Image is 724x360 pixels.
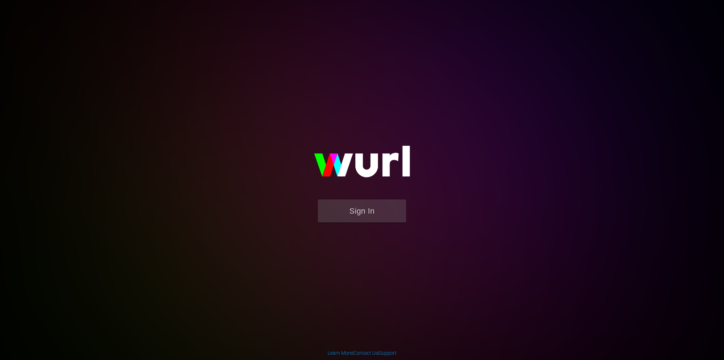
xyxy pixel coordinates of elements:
img: wurl-logo-on-black-223613ac3d8ba8fe6dc639794a292ebdb59501304c7dfd60c99c58986ef67473.svg [291,130,433,199]
div: | | [328,349,397,356]
a: Support [379,350,397,356]
a: Learn More [328,350,352,356]
button: Sign In [318,199,406,222]
a: Contact Us [354,350,378,356]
